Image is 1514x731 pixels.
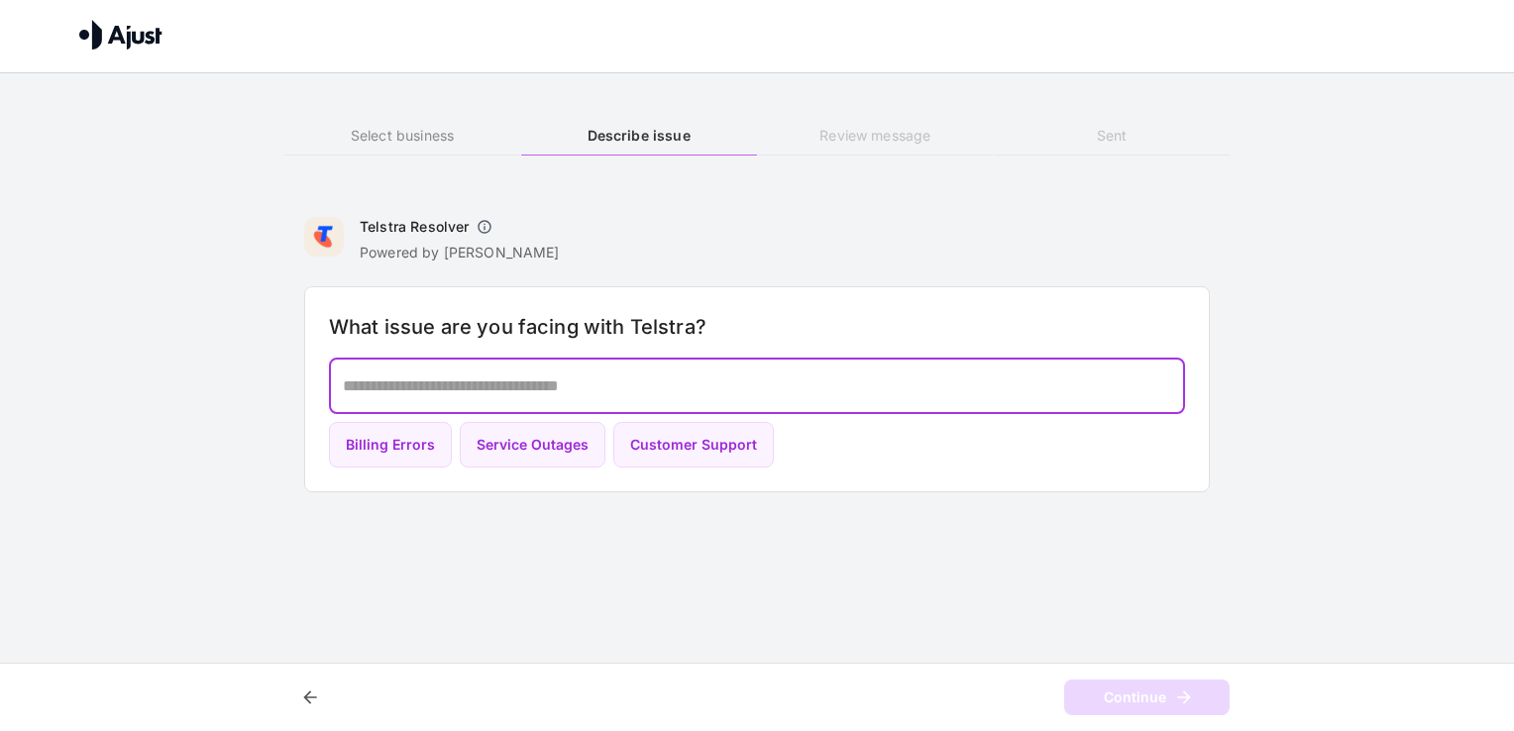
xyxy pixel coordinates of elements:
[360,243,560,262] p: Powered by [PERSON_NAME]
[460,422,605,469] button: Service Outages
[613,422,774,469] button: Customer Support
[329,311,1185,343] h6: What issue are you facing with Telstra?
[304,217,344,257] img: Telstra
[79,20,162,50] img: Ajust
[757,125,993,147] h6: Review message
[360,217,469,237] h6: Telstra Resolver
[329,422,452,469] button: Billing Errors
[994,125,1230,147] h6: Sent
[521,125,757,147] h6: Describe issue
[284,125,520,147] h6: Select business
